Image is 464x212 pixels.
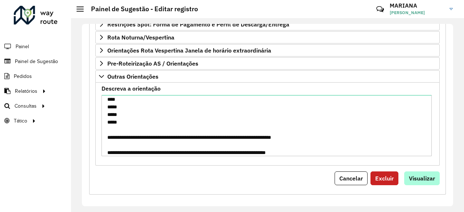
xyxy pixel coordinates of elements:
[101,84,161,93] label: Descreva a orientação
[107,74,158,79] span: Outras Orientações
[95,31,440,43] a: Rota Noturna/Vespertina
[95,44,440,57] a: Orientações Rota Vespertina Janela de horário extraordinária
[14,102,37,110] span: Consultas
[84,5,198,13] h2: Painel de Sugestão - Editar registro
[14,117,27,125] span: Tático
[14,72,32,80] span: Pedidos
[409,175,435,182] span: Visualizar
[390,2,444,9] h3: MARIANA
[370,171,398,185] button: Excluir
[16,43,29,50] span: Painel
[95,83,440,166] div: Outras Orientações
[107,34,174,40] span: Rota Noturna/Vespertina
[107,47,271,53] span: Orientações Rota Vespertina Janela de horário extraordinária
[107,61,198,66] span: Pre-Roteirização AS / Orientações
[15,87,37,95] span: Relatórios
[390,9,444,16] span: [PERSON_NAME]
[375,175,394,182] span: Excluir
[335,171,368,185] button: Cancelar
[107,21,289,27] span: Restrições Spot: Forma de Pagamento e Perfil de Descarga/Entrega
[95,57,440,70] a: Pre-Roteirização AS / Orientações
[95,70,440,83] a: Outras Orientações
[372,1,388,17] a: Contato Rápido
[95,18,440,30] a: Restrições Spot: Forma de Pagamento e Perfil de Descarga/Entrega
[15,58,58,65] span: Painel de Sugestão
[404,171,440,185] button: Visualizar
[339,175,363,182] span: Cancelar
